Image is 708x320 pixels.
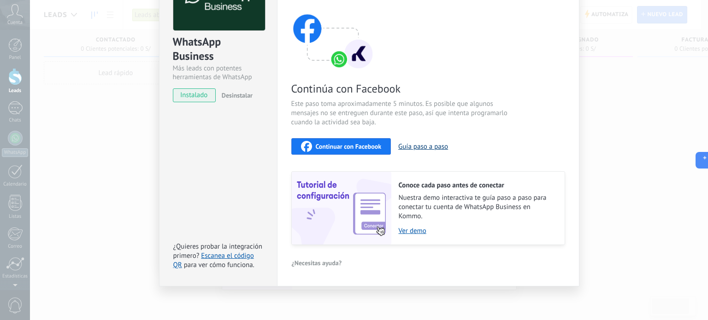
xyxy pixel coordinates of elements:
[399,193,555,221] span: Nuestra demo interactiva te guía paso a paso para conectar tu cuenta de WhatsApp Business en Kommo.
[173,242,263,260] span: ¿Quieres probar la integración primero?
[291,138,391,155] button: Continuar con Facebook
[173,88,215,102] span: instalado
[292,260,342,266] span: ¿Necesitas ayuda?
[218,88,253,102] button: Desinstalar
[291,99,511,127] span: Este paso toma aproximadamente 5 minutos. Es posible que algunos mensajes no se entreguen durante...
[222,91,253,99] span: Desinstalar
[291,256,342,270] button: ¿Necesitas ayuda?
[173,251,254,269] a: Escanea el código QR
[398,142,448,151] button: Guía paso a paso
[291,81,511,96] span: Continúa con Facebook
[173,64,264,81] div: Más leads con potentes herramientas de WhatsApp
[399,181,555,190] h2: Conoce cada paso antes de conectar
[173,35,264,64] div: WhatsApp Business
[184,261,254,269] span: para ver cómo funciona.
[399,227,555,235] a: Ver demo
[316,143,382,150] span: Continuar con Facebook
